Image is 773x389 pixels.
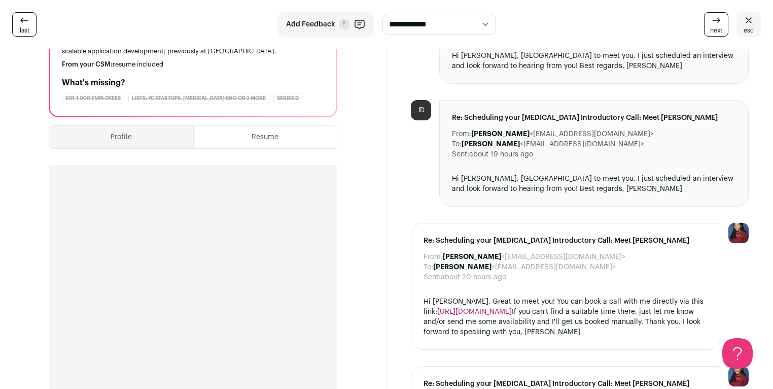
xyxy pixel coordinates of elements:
[722,338,753,369] iframe: Help Scout Beacon - Open
[704,12,728,37] a: next
[62,93,124,104] div: 501-1,000 employees
[471,131,530,138] b: [PERSON_NAME]
[433,262,616,272] dd: <[EMAIL_ADDRESS][DOMAIN_NAME]>
[277,12,374,37] button: Add Feedback F
[12,12,37,37] a: last
[424,272,441,282] dt: Sent:
[728,223,749,243] img: 10010497-medium_jpg
[437,308,512,315] a: [URL][DOMAIN_NAME]
[744,26,754,35] span: esc
[424,236,708,246] span: Re: Scheduling your [MEDICAL_DATA] Introductory Call: Meet [PERSON_NAME]
[194,126,337,148] button: Resume
[273,93,302,104] div: Series D
[736,12,761,37] a: esc
[452,149,469,159] dt: Sent:
[452,129,471,139] dt: From:
[49,126,193,148] button: Profile
[62,77,324,89] h2: What's missing?
[443,252,625,262] dd: <[EMAIL_ADDRESS][DOMAIN_NAME]>
[452,113,736,123] span: Re: Scheduling your [MEDICAL_DATA] Introductory Call: Meet [PERSON_NAME]
[471,129,654,139] dd: <[EMAIL_ADDRESS][DOMAIN_NAME]>
[469,149,533,159] dd: about 19 hours ago
[424,262,433,272] dt: To:
[441,272,506,282] dd: about 20 hours ago
[424,252,443,262] dt: From:
[20,26,29,35] span: last
[462,139,644,149] dd: <[EMAIL_ADDRESS][DOMAIN_NAME]>
[710,26,722,35] span: next
[728,366,749,386] img: 10010497-medium_jpg
[128,93,269,104] div: Lists: YC Startups, [MEDICAL_DATA] Eng or 2 more
[452,174,736,194] div: Hi [PERSON_NAME], [GEOGRAPHIC_DATA] to meet you. I just scheduled an interview and look forward t...
[411,100,431,120] div: JD
[433,264,491,271] b: [PERSON_NAME]
[424,379,708,389] span: Re: Scheduling your [MEDICAL_DATA] Introductory Call: Meet [PERSON_NAME]
[424,297,708,337] div: Hi [PERSON_NAME], Great to meet you! You can book a call with me directly via this link: If you c...
[443,253,501,261] b: [PERSON_NAME]
[339,19,349,29] span: F
[62,60,324,69] div: resume included
[62,61,113,68] span: From your CSM:
[452,139,462,149] dt: To:
[286,19,335,29] span: Add Feedback
[462,141,520,148] b: [PERSON_NAME]
[452,51,736,71] div: Hi [PERSON_NAME], [GEOGRAPHIC_DATA] to meet you. I just scheduled an interview and look forward t...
